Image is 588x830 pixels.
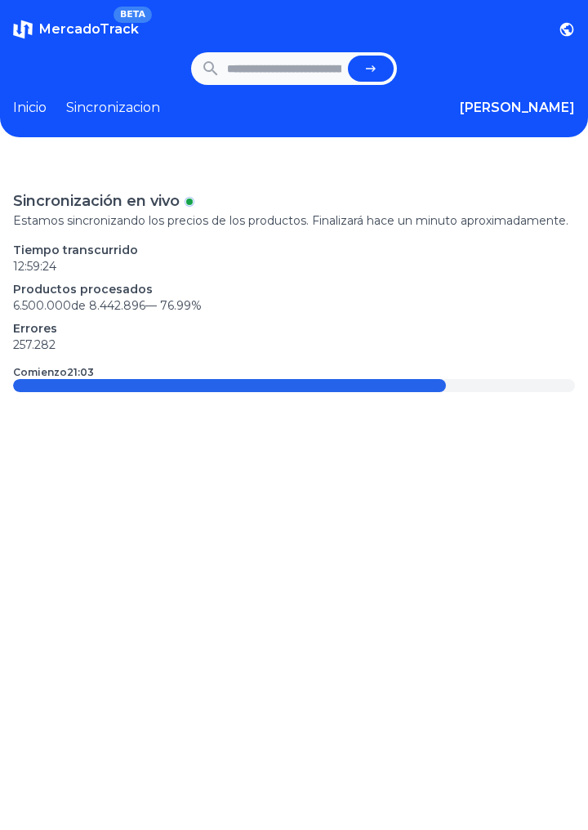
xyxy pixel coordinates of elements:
[13,320,575,337] p: Errores
[13,337,575,353] p: 257.282
[13,98,47,118] a: Inicio
[13,190,180,212] p: Sincronización en vivo
[66,98,160,118] a: Sincronizacion
[39,21,139,37] span: MercadoTrack
[13,281,575,297] p: Productos procesados
[13,366,94,379] p: Comienzo
[67,366,94,378] time: 21:03
[13,212,575,229] p: Estamos sincronizando los precios de los productos. Finalizará hace un minuto aproximadamente.
[13,242,575,258] p: Tiempo transcurrido
[13,297,575,314] p: 6.500.000 de 8.442.896 —
[160,298,202,313] span: 76.99 %
[13,259,56,274] time: 12:59:24
[13,20,139,39] a: MercadoTrackBETA
[13,20,33,39] img: MercadoTrack
[114,7,152,23] span: BETA
[460,98,575,118] button: [PERSON_NAME]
